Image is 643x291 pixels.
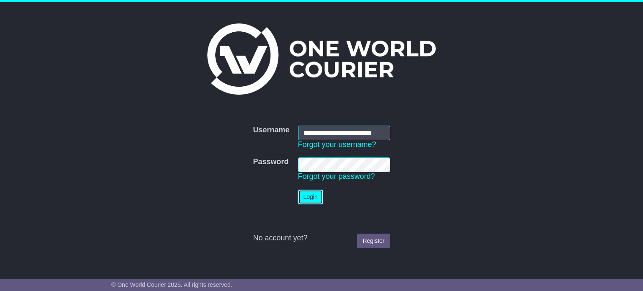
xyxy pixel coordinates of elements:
button: Login [298,190,323,204]
a: Register [357,234,390,248]
a: Forgot your username? [298,140,376,149]
div: No account yet? [253,234,390,243]
img: One World [207,23,436,95]
a: Forgot your password? [298,172,375,180]
label: Password [253,157,288,167]
label: Username [253,126,289,135]
span: © One World Courier 2025. All rights reserved. [111,281,232,288]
